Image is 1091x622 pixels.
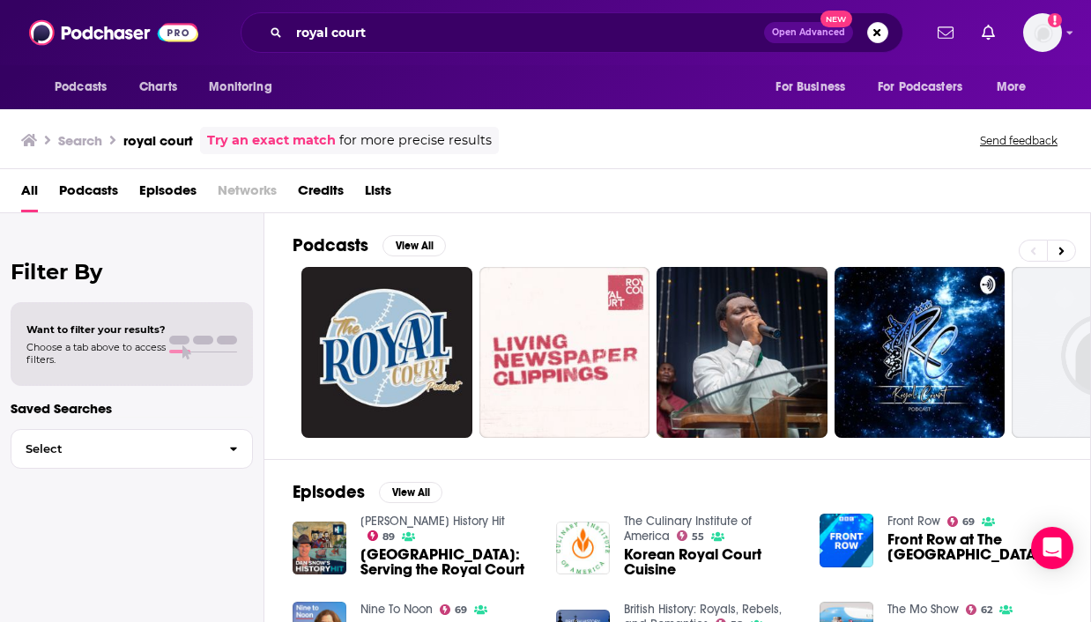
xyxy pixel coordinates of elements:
span: Open Advanced [772,28,845,37]
a: Show notifications dropdown [931,18,961,48]
h3: royal court [123,132,193,149]
span: Logged in as lilynwalker [1023,13,1062,52]
span: Front Row at The [GEOGRAPHIC_DATA] [887,532,1062,562]
img: Podchaser - Follow, Share and Rate Podcasts [29,16,198,49]
img: Front Row at The Royal Court Theatre [820,514,873,567]
span: Choose a tab above to access filters. [26,341,166,366]
a: 69 [440,604,468,615]
a: Credits [298,176,344,212]
span: 69 [455,606,467,614]
a: Show notifications dropdown [975,18,1002,48]
a: Podcasts [59,176,118,212]
a: 89 [367,530,396,541]
a: Front Row [887,514,940,529]
span: Charts [139,75,177,100]
button: open menu [763,70,867,104]
span: 55 [692,533,704,541]
button: open menu [866,70,988,104]
a: Kensington Palace: Serving the Royal Court [360,547,535,577]
a: Try an exact match [207,130,336,151]
a: Charts [128,70,188,104]
button: Open AdvancedNew [764,22,853,43]
span: For Business [776,75,845,100]
button: Select [11,429,253,469]
span: New [820,11,852,27]
button: Show profile menu [1023,13,1062,52]
h2: Podcasts [293,234,368,256]
input: Search podcasts, credits, & more... [289,19,764,47]
span: for more precise results [339,130,492,151]
button: open menu [42,70,130,104]
a: 69 [947,516,976,527]
button: View All [379,482,442,503]
h2: Episodes [293,481,365,503]
h2: Filter By [11,259,253,285]
span: For Podcasters [878,75,962,100]
img: Kensington Palace: Serving the Royal Court [293,522,346,575]
div: Search podcasts, credits, & more... [241,12,903,53]
a: EpisodesView All [293,481,442,503]
button: View All [382,235,446,256]
button: Send feedback [975,133,1063,148]
button: open menu [197,70,294,104]
span: Monitoring [209,75,271,100]
h3: Search [58,132,102,149]
span: [GEOGRAPHIC_DATA]: Serving the Royal Court [360,547,535,577]
span: More [997,75,1027,100]
div: Open Intercom Messenger [1031,527,1073,569]
span: 89 [382,533,395,541]
span: Want to filter your results? [26,323,166,336]
span: Select [11,443,215,455]
a: Nine To Noon [360,602,433,617]
a: The Mo Show [887,602,959,617]
a: 62 [966,604,993,615]
a: Korean Royal Court Cuisine [624,547,798,577]
a: PodcastsView All [293,234,446,256]
span: 69 [962,518,975,526]
a: All [21,176,38,212]
a: Lists [365,176,391,212]
span: Networks [218,176,277,212]
a: Front Row at The Royal Court Theatre [887,532,1062,562]
span: 62 [981,606,992,614]
span: Podcasts [55,75,107,100]
img: User Profile [1023,13,1062,52]
p: Saved Searches [11,400,253,417]
a: 55 [677,530,705,541]
button: open menu [984,70,1049,104]
a: Episodes [139,176,197,212]
img: Korean Royal Court Cuisine [556,522,610,575]
a: Dan Snow's History Hit [360,514,505,529]
svg: Add a profile image [1048,13,1062,27]
a: The Culinary Institute of America [624,514,752,544]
